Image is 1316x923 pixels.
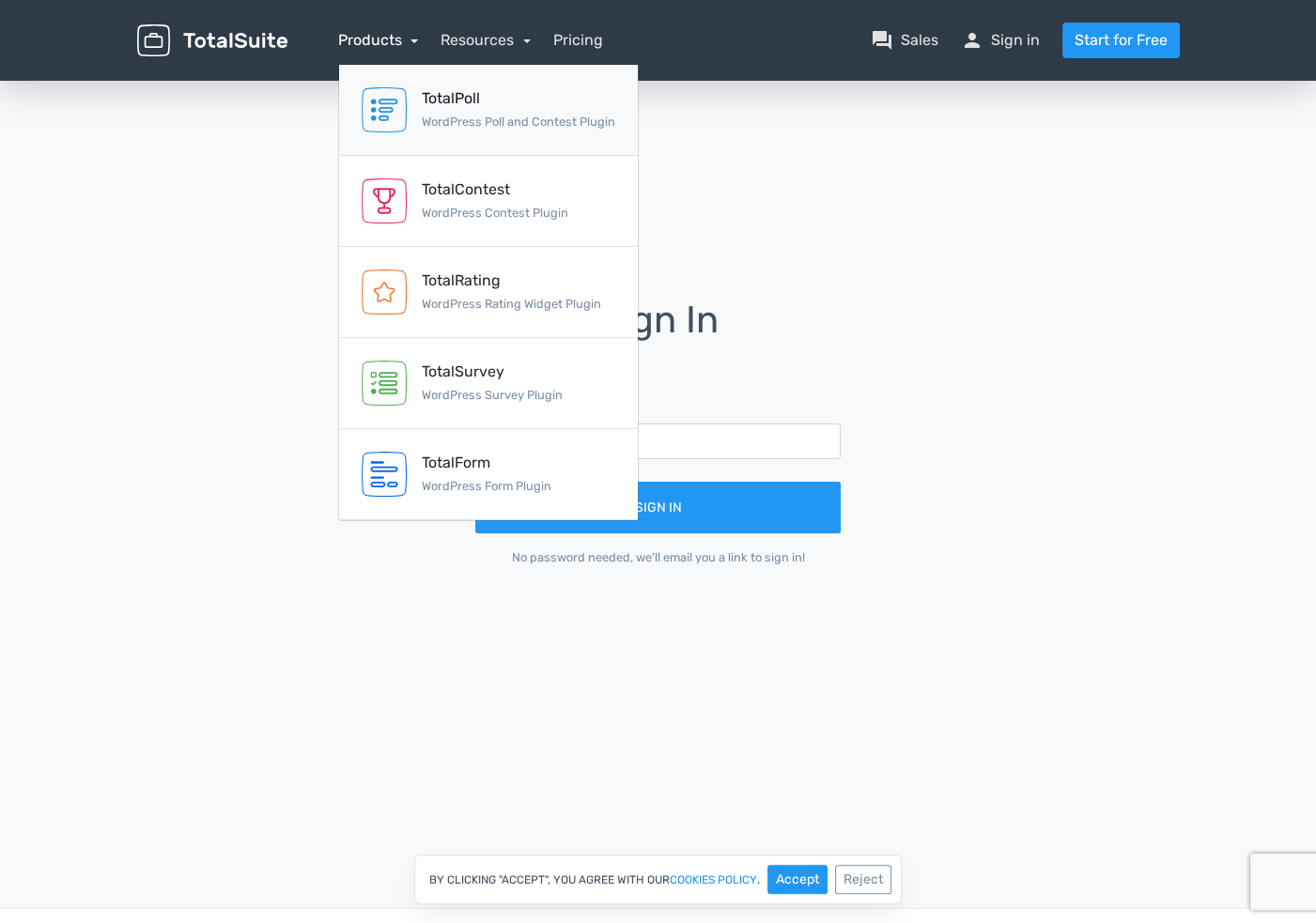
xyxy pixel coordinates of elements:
img: TotalSuite for WordPress [137,24,287,57]
div: TotalForm [422,452,551,474]
small: WordPress Survey Plugin [422,388,563,402]
a: TotalContest WordPress Contest Plugin [339,156,638,247]
a: question_answerSales [871,29,938,52]
img: TotalContest [362,178,407,223]
a: personSign in [961,29,1040,52]
span: person [961,29,983,52]
img: TotalRating [362,269,407,315]
div: No password needed, we'll email you a link to sign in! [475,548,841,566]
img: TotalSurvey [362,361,407,406]
small: WordPress Contest Plugin [422,206,568,220]
span: question_answer [871,29,893,52]
a: Start for Free [1062,23,1180,58]
small: WordPress Form Plugin [422,479,551,493]
a: TotalPoll WordPress Poll and Contest Plugin [339,65,638,156]
div: TotalRating [422,269,601,292]
img: TotalForm [362,452,407,497]
a: Pricing [553,29,603,52]
h1: Sign In [449,300,867,367]
button: Sign In [475,482,841,533]
a: TotalSurvey WordPress Survey Plugin [339,338,638,429]
div: TotalContest [422,178,568,201]
button: Accept [767,865,828,894]
button: Reject [835,865,891,894]
a: Resources [441,31,531,49]
small: WordPress Poll and Contest Plugin [422,115,615,129]
img: TotalPoll [362,87,407,132]
a: TotalRating WordPress Rating Widget Plugin [339,247,638,338]
div: TotalSurvey [422,361,563,383]
a: TotalForm WordPress Form Plugin [339,429,638,520]
div: By clicking "Accept", you agree with our . [414,854,902,904]
small: WordPress Rating Widget Plugin [422,297,601,311]
a: cookies policy [670,874,757,885]
div: TotalPoll [422,87,615,110]
a: Products [338,31,419,49]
